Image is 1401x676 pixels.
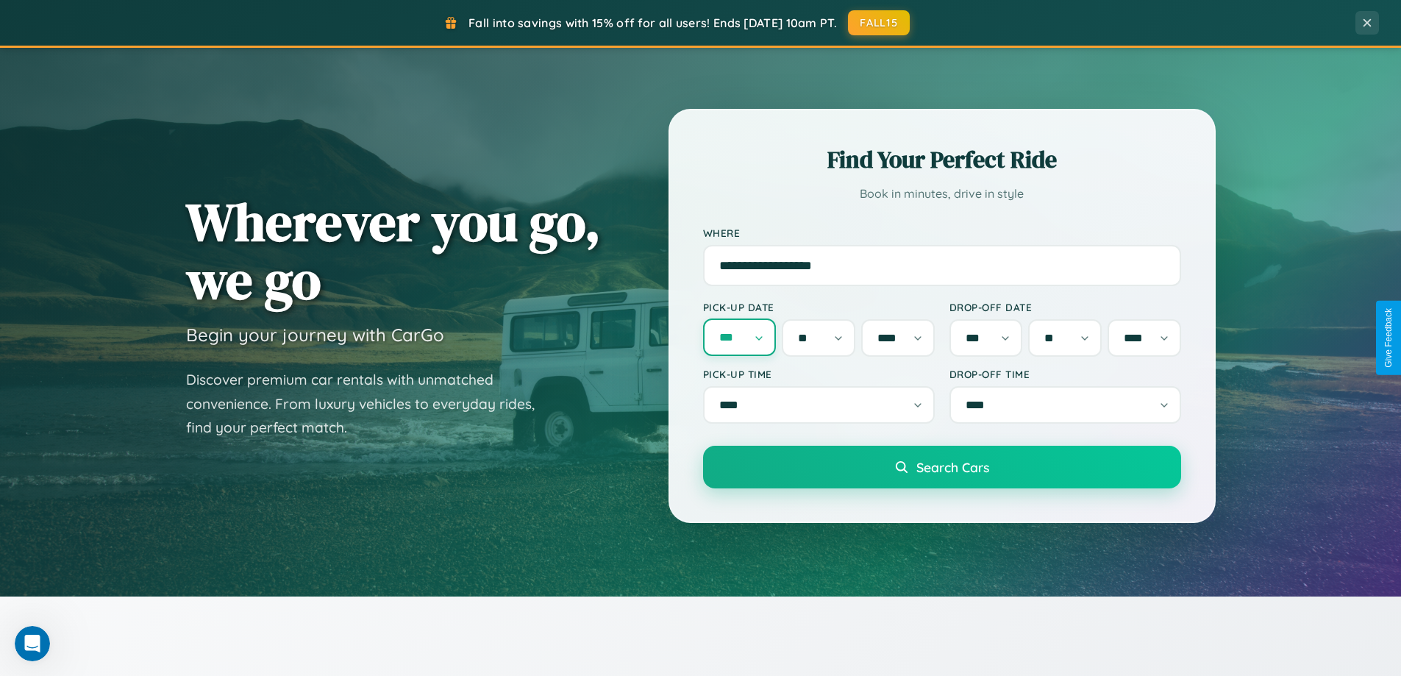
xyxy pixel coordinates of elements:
[186,193,601,309] h1: Wherever you go, we go
[1383,308,1394,368] div: Give Feedback
[186,324,444,346] h3: Begin your journey with CarGo
[703,301,935,313] label: Pick-up Date
[916,459,989,475] span: Search Cars
[703,143,1181,176] h2: Find Your Perfect Ride
[468,15,837,30] span: Fall into savings with 15% off for all users! Ends [DATE] 10am PT.
[186,368,554,440] p: Discover premium car rentals with unmatched convenience. From luxury vehicles to everyday rides, ...
[848,10,910,35] button: FALL15
[703,446,1181,488] button: Search Cars
[949,301,1181,313] label: Drop-off Date
[15,626,50,661] iframe: Intercom live chat
[703,227,1181,239] label: Where
[949,368,1181,380] label: Drop-off Time
[703,183,1181,204] p: Book in minutes, drive in style
[703,368,935,380] label: Pick-up Time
